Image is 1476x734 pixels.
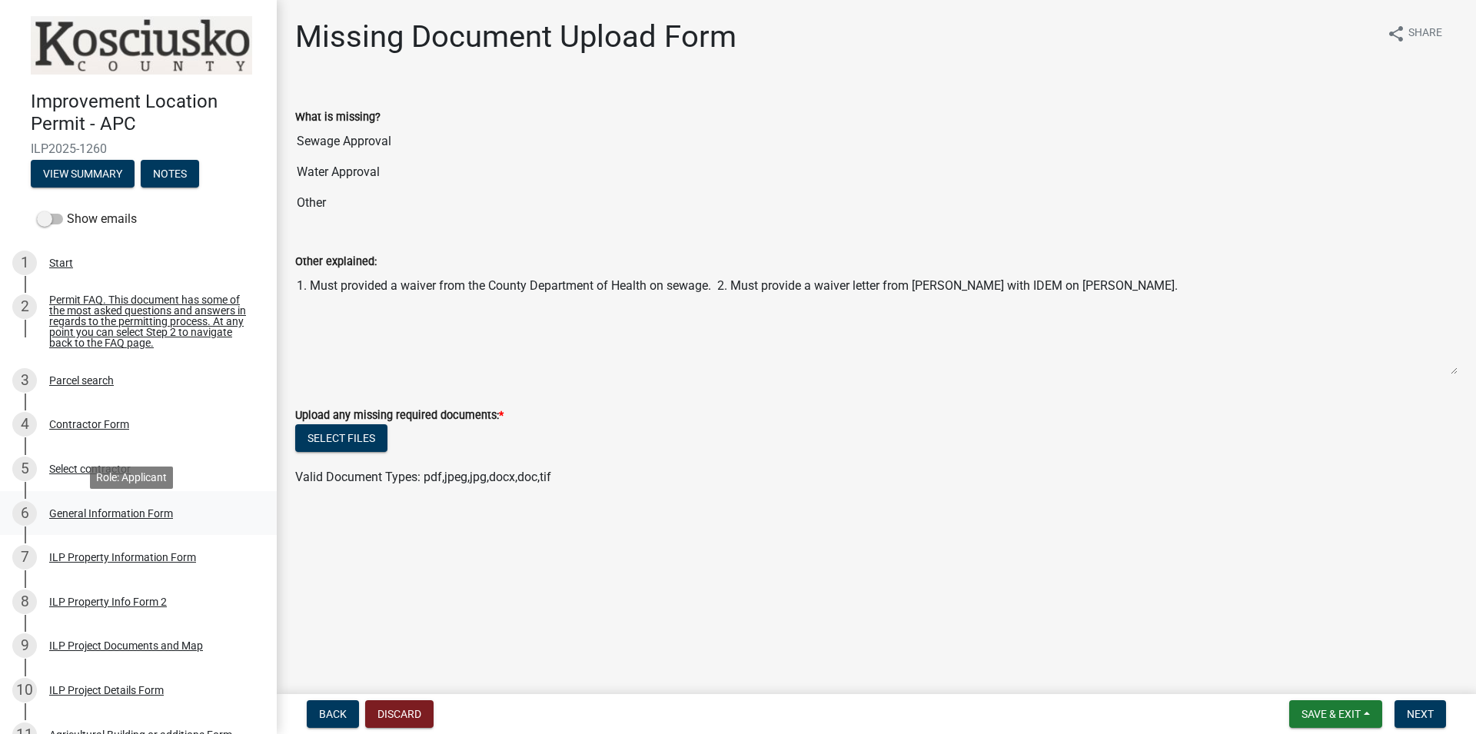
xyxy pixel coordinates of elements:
[1375,18,1454,48] button: shareShare
[1301,708,1361,720] span: Save & Exit
[295,424,387,452] button: Select files
[12,545,37,570] div: 7
[49,685,164,696] div: ILP Project Details Form
[49,552,196,563] div: ILP Property Information Form
[31,168,135,181] wm-modal-confirm: Summary
[12,368,37,393] div: 3
[12,412,37,437] div: 4
[12,294,37,319] div: 2
[49,294,252,348] div: Permit FAQ. This document has some of the most asked questions and answers in regards to the perm...
[37,210,137,228] label: Show emails
[12,633,37,658] div: 9
[141,160,199,188] button: Notes
[49,375,114,386] div: Parcel search
[12,590,37,614] div: 8
[49,419,129,430] div: Contractor Form
[31,91,264,135] h4: Improvement Location Permit - APC
[90,467,173,489] div: Role: Applicant
[295,470,551,484] span: Valid Document Types: pdf,jpeg,jpg,docx,doc,tif
[1407,708,1434,720] span: Next
[31,160,135,188] button: View Summary
[49,463,131,474] div: Select contractor
[12,457,37,481] div: 5
[365,700,434,728] button: Discard
[1387,25,1405,43] i: share
[31,16,252,75] img: Kosciusko County, Indiana
[49,257,73,268] div: Start
[295,18,736,55] h1: Missing Document Upload Form
[31,141,246,156] span: ILP2025-1260
[141,168,199,181] wm-modal-confirm: Notes
[1289,700,1382,728] button: Save & Exit
[12,251,37,275] div: 1
[295,112,381,123] label: What is missing?
[295,257,377,267] label: Other explained:
[295,271,1458,375] textarea: 1. Must provided a waiver from the County Department of Health on sewage. 2. Must provide a waive...
[49,640,203,651] div: ILP Project Documents and Map
[1408,25,1442,43] span: Share
[1395,700,1446,728] button: Next
[295,410,504,421] label: Upload any missing required documents:
[12,678,37,702] div: 10
[319,708,347,720] span: Back
[12,501,37,526] div: 6
[49,596,167,607] div: ILP Property Info Form 2
[49,508,173,519] div: General Information Form
[307,700,359,728] button: Back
